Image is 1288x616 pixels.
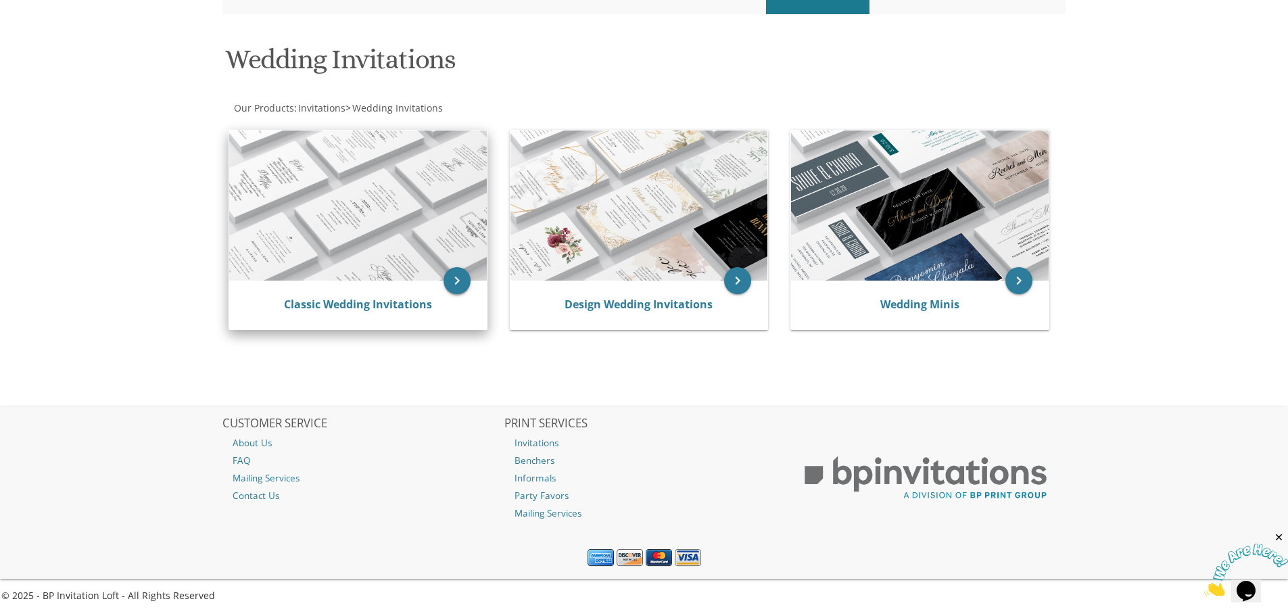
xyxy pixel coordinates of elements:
a: Mailing Services [222,469,502,487]
img: MasterCard [646,549,672,567]
a: Design Wedding Invitations [565,297,713,312]
a: Wedding Invitations [351,101,443,114]
img: Visa [675,549,701,567]
a: Wedding Minis [880,297,959,312]
span: > [345,101,443,114]
a: Party Favors [504,487,784,504]
img: BP Print Group [786,444,1066,512]
a: Benchers [504,452,784,469]
h2: PRINT SERVICES [504,417,784,431]
img: Discover [617,549,643,567]
a: Invitations [504,434,784,452]
a: Contact Us [222,487,502,504]
a: Our Products [233,101,294,114]
h2: CUSTOMER SERVICE [222,417,502,431]
img: Design Wedding Invitations [510,131,768,281]
a: About Us [222,434,502,452]
a: Classic Wedding Invitations [284,297,432,312]
h1: Wedding Invitations [225,45,777,85]
a: FAQ [222,452,502,469]
div: : [222,101,644,115]
a: Mailing Services [504,504,784,522]
a: Informals [504,469,784,487]
span: Invitations [298,101,345,114]
span: Wedding Invitations [352,101,443,114]
img: American Express [588,549,614,567]
img: Wedding Minis [791,131,1049,281]
img: Classic Wedding Invitations [229,131,487,281]
a: keyboard_arrow_right [1005,267,1032,294]
a: keyboard_arrow_right [724,267,751,294]
a: Invitations [297,101,345,114]
a: keyboard_arrow_right [444,267,471,294]
iframe: chat widget [1204,531,1288,596]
